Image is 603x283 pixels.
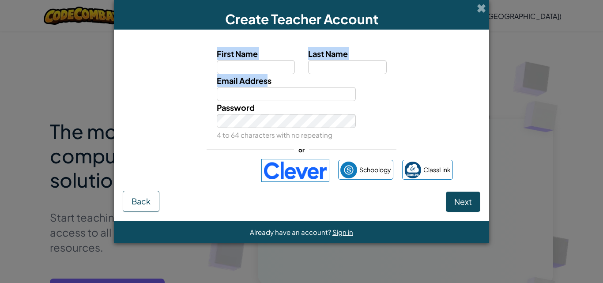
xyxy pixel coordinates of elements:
[123,191,159,212] button: Back
[332,228,353,236] a: Sign in
[250,228,332,236] span: Already have an account?
[261,159,329,182] img: clever-logo-blue.png
[308,49,348,59] span: Last Name
[225,11,378,27] span: Create Teacher Account
[423,163,451,176] span: ClassLink
[132,196,151,206] span: Back
[359,163,391,176] span: Schoology
[217,49,258,59] span: First Name
[146,161,257,180] iframe: Bouton "Se connecter avec Google"
[454,196,472,207] span: Next
[217,131,332,139] small: 4 to 64 characters with no repeating
[404,162,421,178] img: classlink-logo-small.png
[294,143,309,156] span: or
[446,192,480,212] button: Next
[217,75,271,86] span: Email Address
[217,102,255,113] span: Password
[340,162,357,178] img: schoology.png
